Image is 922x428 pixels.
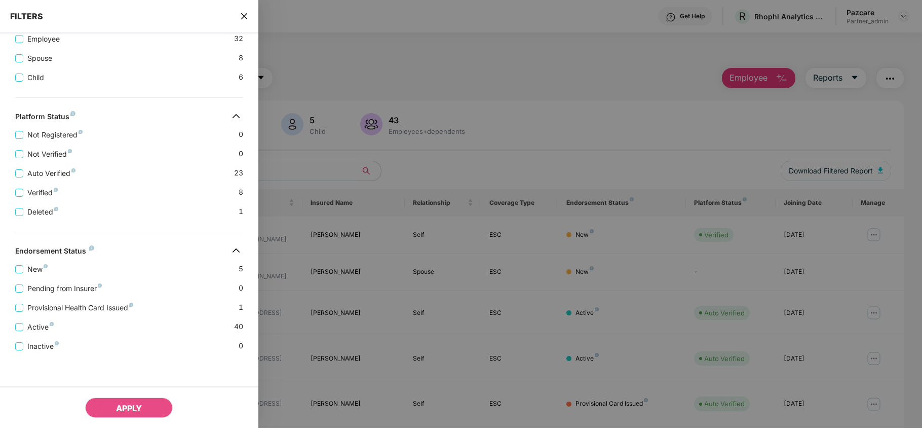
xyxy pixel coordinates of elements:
[71,168,75,172] img: svg+xml;base64,PHN2ZyB4bWxucz0iaHR0cDovL3d3dy53My5vcmcvMjAwMC9zdmciIHdpZHRoPSI4IiBoZWlnaHQ9IjgiIH...
[234,33,243,45] span: 32
[23,206,62,218] span: Deleted
[116,403,142,413] span: APPLY
[23,187,62,198] span: Verified
[15,246,94,259] div: Endorsement Status
[98,283,102,288] img: svg+xml;base64,PHN2ZyB4bWxucz0iaHR0cDovL3d3dy53My5vcmcvMjAwMC9zdmciIHdpZHRoPSI4IiBoZWlnaHQ9IjgiIH...
[239,302,243,313] span: 1
[23,72,48,83] span: Child
[234,167,243,179] span: 23
[23,302,137,313] span: Provisional Health Card Issued
[23,283,106,294] span: Pending from Insurer
[239,187,243,198] span: 8
[239,340,243,352] span: 0
[239,206,243,218] span: 1
[44,264,48,268] img: svg+xml;base64,PHN2ZyB4bWxucz0iaHR0cDovL3d3dy53My5vcmcvMjAwMC9zdmciIHdpZHRoPSI4IiBoZWlnaHQ9IjgiIH...
[89,245,94,251] img: svg+xml;base64,PHN2ZyB4bWxucz0iaHR0cDovL3d3dy53My5vcmcvMjAwMC9zdmciIHdpZHRoPSI4IiBoZWlnaHQ9IjgiIH...
[239,129,243,140] span: 0
[239,263,243,275] span: 5
[23,341,63,352] span: Inactive
[68,149,72,153] img: svg+xml;base64,PHN2ZyB4bWxucz0iaHR0cDovL3d3dy53My5vcmcvMjAwMC9zdmciIHdpZHRoPSI4IiBoZWlnaHQ9IjgiIH...
[55,341,59,345] img: svg+xml;base64,PHN2ZyB4bWxucz0iaHR0cDovL3d3dy53My5vcmcvMjAwMC9zdmciIHdpZHRoPSI4IiBoZWlnaHQ9IjgiIH...
[23,149,76,160] span: Not Verified
[228,108,244,124] img: svg+xml;base64,PHN2ZyB4bWxucz0iaHR0cDovL3d3dy53My5vcmcvMjAwMC9zdmciIHdpZHRoPSIzMiIgaGVpZ2h0PSIzMi...
[23,322,58,333] span: Active
[70,111,75,116] img: svg+xml;base64,PHN2ZyB4bWxucz0iaHR0cDovL3d3dy53My5vcmcvMjAwMC9zdmciIHdpZHRoPSI4IiBoZWlnaHQ9IjgiIH...
[240,11,248,21] span: close
[15,112,75,124] div: Platform Status
[23,129,87,140] span: Not Registered
[23,168,80,179] span: Auto Verified
[129,303,133,307] img: svg+xml;base64,PHN2ZyB4bWxucz0iaHR0cDovL3d3dy53My5vcmcvMjAwMC9zdmciIHdpZHRoPSI4IiBoZWlnaHQ9IjgiIH...
[23,53,56,64] span: Spouse
[54,207,58,211] img: svg+xml;base64,PHN2ZyB4bWxucz0iaHR0cDovL3d3dy53My5vcmcvMjAwMC9zdmciIHdpZHRoPSI4IiBoZWlnaHQ9IjgiIH...
[234,321,243,333] span: 40
[239,52,243,64] span: 8
[239,282,243,294] span: 0
[85,398,173,418] button: APPLY
[239,148,243,160] span: 0
[10,11,43,21] span: FILTERS
[54,188,58,192] img: svg+xml;base64,PHN2ZyB4bWxucz0iaHR0cDovL3d3dy53My5vcmcvMjAwMC9zdmciIHdpZHRoPSI4IiBoZWlnaHQ9IjgiIH...
[228,242,244,259] img: svg+xml;base64,PHN2ZyB4bWxucz0iaHR0cDovL3d3dy53My5vcmcvMjAwMC9zdmciIHdpZHRoPSIzMiIgaGVpZ2h0PSIzMi...
[239,72,243,83] span: 6
[23,33,64,45] span: Employee
[23,264,52,275] span: New
[79,130,83,134] img: svg+xml;base64,PHN2ZyB4bWxucz0iaHR0cDovL3d3dy53My5vcmcvMjAwMC9zdmciIHdpZHRoPSI4IiBoZWlnaHQ9IjgiIH...
[50,322,54,326] img: svg+xml;base64,PHN2ZyB4bWxucz0iaHR0cDovL3d3dy53My5vcmcvMjAwMC9zdmciIHdpZHRoPSI4IiBoZWlnaHQ9IjgiIH...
